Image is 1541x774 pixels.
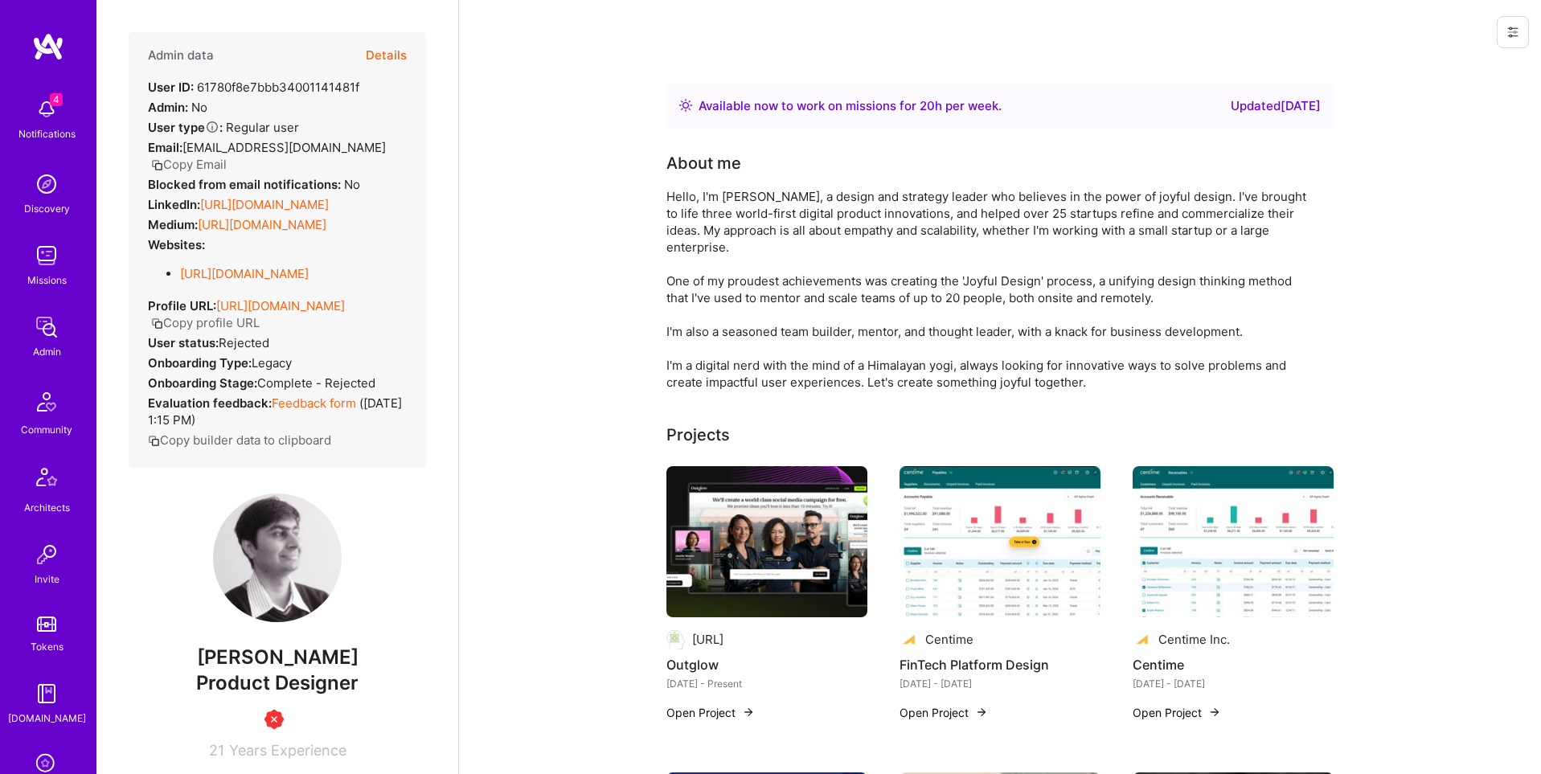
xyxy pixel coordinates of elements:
img: logo [32,32,64,61]
a: [URL][DOMAIN_NAME] [198,217,326,232]
a: [URL][DOMAIN_NAME] [200,197,329,212]
h4: Outglow [666,654,867,675]
div: No [148,99,207,116]
div: Available now to work on missions for h per week . [699,96,1002,116]
img: admin teamwork [31,311,63,343]
div: Updated [DATE] [1231,96,1321,116]
img: Company logo [1133,630,1152,649]
img: arrow-right [1208,706,1221,719]
div: Admin [33,343,61,360]
strong: User status: [148,335,219,350]
span: [EMAIL_ADDRESS][DOMAIN_NAME] [182,140,386,155]
img: arrow-right [742,706,755,719]
div: Architects [24,499,70,516]
span: 20 [920,98,935,113]
span: Complete - Rejected [257,375,375,391]
i: Help [205,120,219,134]
div: Hello, I'm [PERSON_NAME], a design and strategy leader who believes in the power of joyful design... [666,188,1309,391]
strong: Medium: [148,217,198,232]
img: FinTech Platform Design [900,466,1100,617]
span: Rejected [219,335,269,350]
span: legacy [252,355,292,371]
button: Copy profile URL [151,314,260,331]
div: Centime Inc. [1158,631,1230,648]
img: Company logo [900,630,919,649]
strong: Admin: [148,100,188,115]
h4: Centime [1133,654,1334,675]
img: Company logo [666,630,686,649]
strong: Websites: [148,237,205,252]
i: icon Copy [151,317,163,330]
strong: Email: [148,140,182,155]
img: Architects [27,461,66,499]
strong: LinkedIn: [148,197,200,212]
h4: Admin data [148,48,214,63]
div: Tokens [31,638,64,655]
a: [URL][DOMAIN_NAME] [180,266,309,281]
div: [DATE] - Present [666,675,867,692]
button: Open Project [666,704,755,721]
strong: Profile URL: [148,298,216,313]
img: guide book [31,678,63,710]
img: Invite [31,539,63,571]
div: Projects [666,423,730,447]
img: tokens [37,616,56,632]
img: teamwork [31,240,63,272]
span: Product Designer [196,671,359,694]
div: ( [DATE] 1:15 PM ) [148,395,407,428]
div: Regular user [148,119,299,136]
span: Years Experience [229,742,346,759]
a: [URL][DOMAIN_NAME] [216,298,345,313]
button: Copy Email [151,156,227,173]
img: User Avatar [213,493,342,622]
div: About me [666,151,741,175]
div: Centime [925,631,973,648]
div: [URL] [692,631,723,648]
div: [DATE] - [DATE] [900,675,1100,692]
strong: User ID: [148,80,194,95]
button: Open Project [1133,704,1221,721]
div: Notifications [18,125,76,142]
div: Missions [27,272,67,289]
button: Details [366,32,407,79]
div: Discovery [24,200,70,217]
img: bell [31,93,63,125]
img: Centime [1133,466,1334,617]
strong: Onboarding Type: [148,355,252,371]
button: Open Project [900,704,988,721]
strong: Evaluation feedback: [148,395,272,411]
strong: Onboarding Stage: [148,375,257,391]
button: Copy builder data to clipboard [148,432,331,448]
img: Unqualified [264,710,284,729]
div: Invite [35,571,59,588]
span: [PERSON_NAME] [129,645,426,670]
i: icon Copy [148,435,160,447]
img: Community [27,383,66,421]
a: Feedback form [272,395,356,411]
img: Outglow [666,466,867,617]
div: No [148,176,360,193]
div: 61780f8e7bbb34001141481f [148,79,359,96]
div: [DOMAIN_NAME] [8,710,86,727]
i: icon Copy [151,159,163,171]
div: [DATE] - [DATE] [1133,675,1334,692]
span: 4 [50,93,63,106]
h4: FinTech Platform Design [900,654,1100,675]
span: 21 [209,742,224,759]
img: Availability [679,99,692,112]
img: discovery [31,168,63,200]
img: arrow-right [975,706,988,719]
strong: User type : [148,120,223,135]
div: Community [21,421,72,438]
strong: Blocked from email notifications: [148,177,344,192]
